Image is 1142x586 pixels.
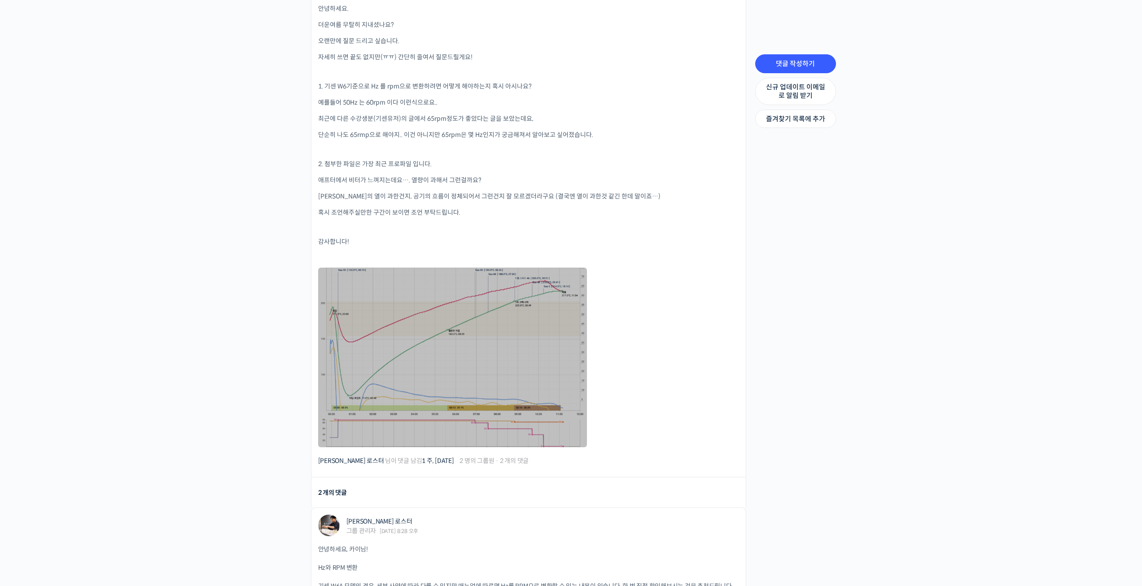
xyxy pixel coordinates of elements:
[82,299,93,306] span: 대화
[318,130,739,140] p: 단순히 나도 65rmp으로 해야지.. 이건 아니지만 65rpm은 몇 Hz인지가 궁금해져서 알아보고 싶어졌습니다.
[318,53,739,62] p: 자세히 쓰면 끝도 없지만(ㅠㅠ) 간단히 줄여서 질문드릴게요!
[3,285,59,307] a: 홈
[318,457,384,465] a: [PERSON_NAME] 로스터
[318,487,347,499] div: 2 개의 댓글
[28,298,34,305] span: 홈
[318,82,739,91] p: 1. 기센 W6기준으로 Hz 를 rpm으로 변환하려면 어떻게 해야하는지 혹시 아시나요?
[422,457,454,465] a: 1 주, [DATE]
[380,529,418,534] span: [DATE] 8:28 오후
[755,78,836,105] a: 신규 업데이트 이메일로 알림 받기
[318,159,739,169] p: 2. 첨부한 파일은 가장 최근 프로파일 입니다.
[318,458,454,464] span: 님이 댓글 남김
[495,457,499,465] span: ·
[318,98,739,107] p: 예를들어 50Hz 는 60rpm 이다 이런식으로요..
[318,545,739,554] p: 안녕하세요, 카이님!
[318,208,739,217] p: 혹시 조언해주실만한 구간이 보이면 조언 부탁드립니다.
[318,36,739,46] p: 오랜만에 질문 드리고 싶습니다.
[318,4,739,13] p: 안녕하세요.
[459,458,494,464] span: 2 명의 그룹원
[318,20,739,30] p: 더운여름 무탈히 지내셨나요?
[116,285,172,307] a: 설정
[500,458,529,464] span: 2 개의 댓글
[318,563,739,573] p: Hz와 RPM 변환
[755,54,836,73] a: 댓글 작성하기
[346,517,412,525] a: [PERSON_NAME] 로스터
[318,515,340,536] a: "윤원균 로스터"님 프로필 보기
[318,237,739,247] p: 감사합니다!
[755,110,836,128] a: 즐겨찾기 목록에 추가
[318,114,739,123] p: 최근에 다른 수강생분(기센유저)의 글에서 65rpm정도가 좋았다는 글을 보았는데요,
[318,192,739,201] p: [PERSON_NAME]의 열이 과한건지, 공기의 흐름이 정체되어서 그런건지 잘 모르겠더라구요 (결국엔 열이 과한것 같긴 한데 말이죠…)
[59,285,116,307] a: 대화
[318,176,739,185] p: 애프터에서 비터가 느껴지는데요…. 열량이 과해서 그런걸까요?
[346,528,376,534] div: 그룹 관리자
[139,298,149,305] span: 설정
